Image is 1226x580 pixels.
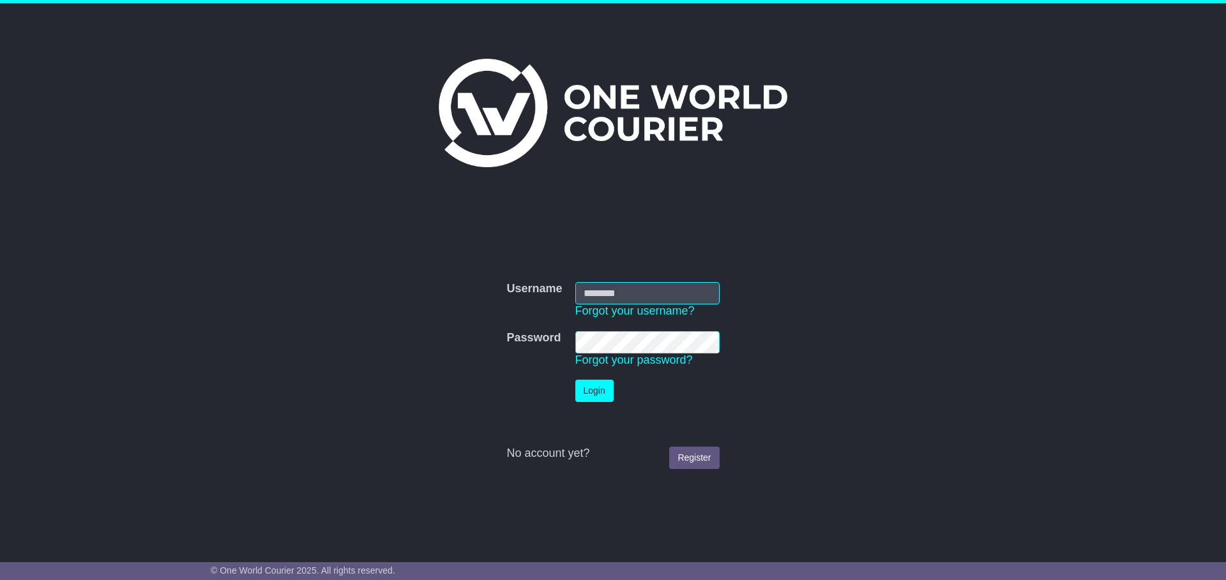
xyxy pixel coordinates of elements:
span: © One World Courier 2025. All rights reserved. [211,565,395,576]
label: Username [506,282,562,296]
div: No account yet? [506,447,719,461]
a: Forgot your password? [575,353,693,366]
a: Register [669,447,719,469]
a: Forgot your username? [575,304,695,317]
img: One World [439,59,787,167]
label: Password [506,331,561,345]
button: Login [575,380,614,402]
